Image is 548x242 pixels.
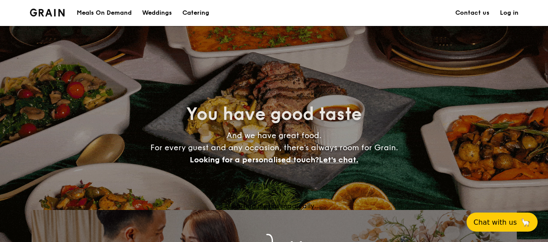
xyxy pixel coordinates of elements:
[467,213,538,232] button: Chat with us🦙
[32,202,517,210] div: Loading menus magically...
[520,217,531,227] span: 🦙
[473,218,517,226] span: Chat with us
[186,104,362,125] span: You have good taste
[319,155,358,165] span: Let's chat.
[30,9,65,16] a: Logotype
[150,131,398,165] span: And we have great food. For every guest and any occasion, there’s always room for Grain.
[30,9,65,16] img: Grain
[190,155,319,165] span: Looking for a personalised touch?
